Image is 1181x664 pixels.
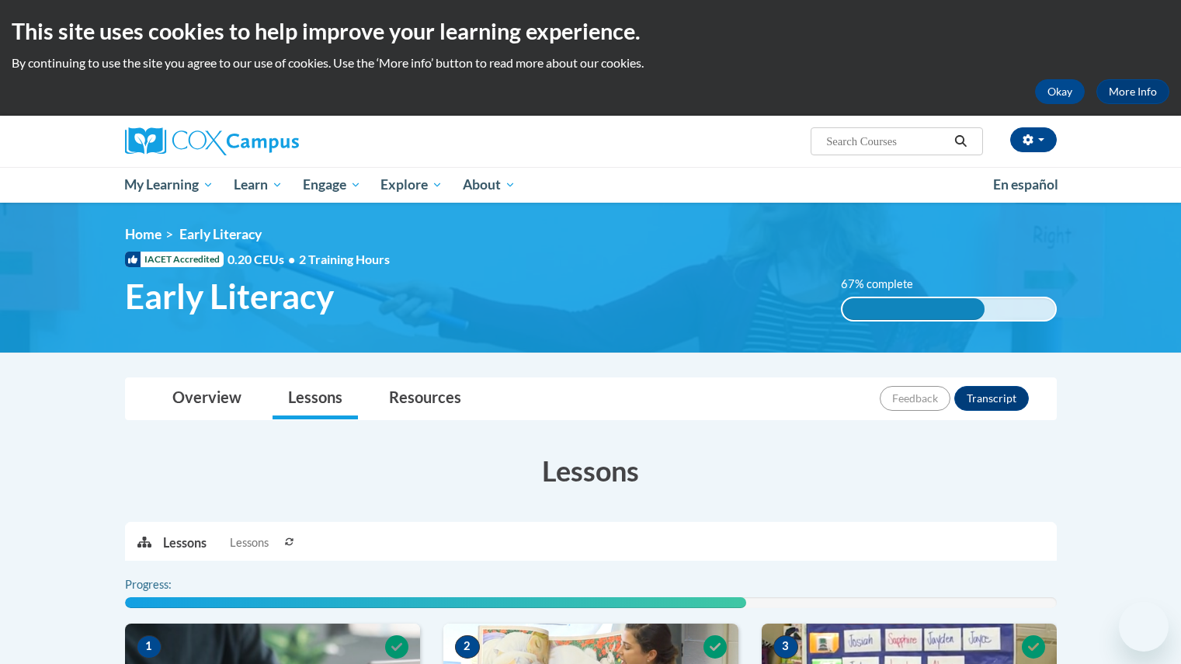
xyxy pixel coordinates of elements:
a: Resources [373,378,477,419]
a: More Info [1096,79,1169,104]
button: Okay [1035,79,1085,104]
a: Explore [370,167,453,203]
span: 0.20 CEUs [228,251,299,268]
div: Main menu [102,167,1080,203]
p: Lessons [163,534,207,551]
a: About [453,167,526,203]
span: 2 [455,635,480,659]
span: IACET Accredited [125,252,224,267]
button: Account Settings [1010,127,1057,152]
a: My Learning [115,167,224,203]
span: 3 [773,635,798,659]
a: Overview [157,378,257,419]
span: Early Literacy [125,276,334,317]
span: About [463,176,516,194]
p: By continuing to use the site you agree to our use of cookies. Use the ‘More info’ button to read... [12,54,1169,71]
iframe: Button to launch messaging window [1119,602,1169,652]
span: Early Literacy [179,226,262,242]
a: Home [125,226,162,242]
input: Search Courses [825,132,949,151]
a: Cox Campus [125,127,420,155]
a: Learn [224,167,293,203]
button: Search [949,132,972,151]
div: 67% complete [842,298,985,320]
span: My Learning [124,176,214,194]
button: Feedback [880,386,950,411]
span: Learn [234,176,283,194]
span: • [288,252,295,266]
label: Progress: [125,576,214,593]
span: En español [993,176,1058,193]
a: Engage [293,167,371,203]
h3: Lessons [125,451,1057,490]
label: 67% complete [841,276,930,293]
span: 1 [137,635,162,659]
img: Cox Campus [125,127,299,155]
a: En español [983,169,1068,201]
span: 2 Training Hours [299,252,390,266]
button: Transcript [954,386,1029,411]
h2: This site uses cookies to help improve your learning experience. [12,16,1169,47]
span: Lessons [230,534,269,551]
span: Engage [303,176,361,194]
a: Lessons [273,378,358,419]
span: Explore [380,176,443,194]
